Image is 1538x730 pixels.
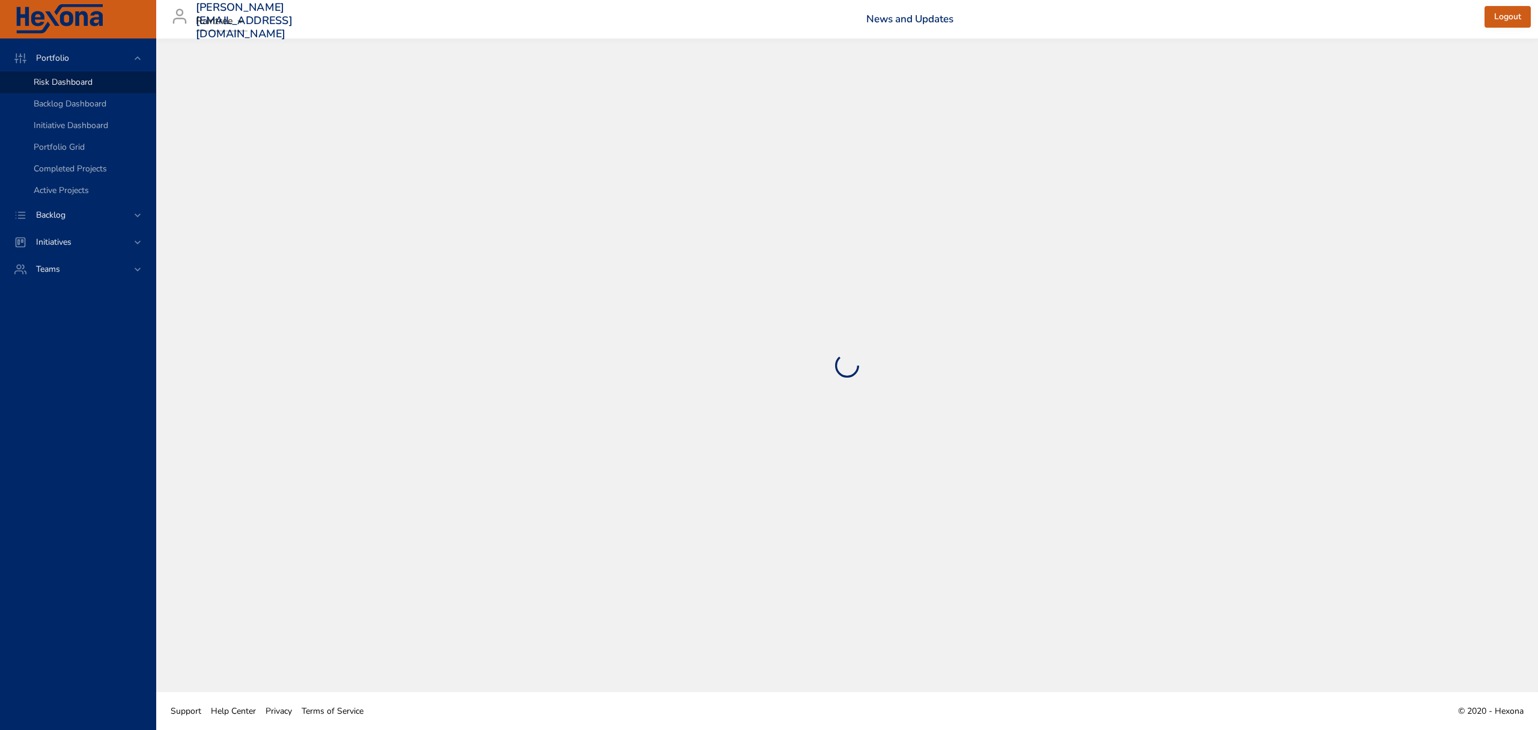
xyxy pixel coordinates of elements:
span: Risk Dashboard [34,76,93,88]
span: Portfolio [26,52,79,64]
a: Support [166,698,206,725]
a: Terms of Service [297,698,368,725]
span: Backlog [26,209,75,221]
span: Privacy [266,705,292,717]
a: Help Center [206,698,261,725]
div: Raintree [196,12,248,31]
span: Logout [1494,10,1521,25]
span: Active Projects [34,185,89,196]
img: Hexona [14,4,105,34]
h3: [PERSON_NAME][EMAIL_ADDRESS][DOMAIN_NAME] [196,1,293,40]
span: Backlog Dashboard [34,98,106,109]
span: Teams [26,263,70,275]
span: Initiative Dashboard [34,120,108,131]
span: Terms of Service [302,705,363,717]
span: Support [171,705,201,717]
span: Initiatives [26,236,81,248]
a: News and Updates [866,12,953,26]
a: Privacy [261,698,297,725]
span: Portfolio Grid [34,141,85,153]
span: Completed Projects [34,163,107,174]
span: Help Center [211,705,256,717]
span: © 2020 - Hexona [1458,705,1524,717]
button: Logout [1485,6,1531,28]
